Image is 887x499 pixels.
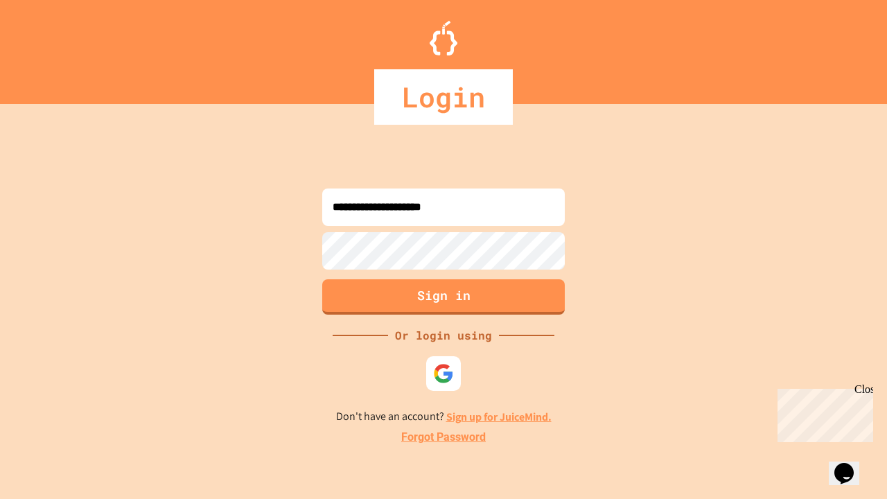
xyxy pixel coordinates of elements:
iframe: chat widget [772,383,873,442]
img: Logo.svg [430,21,457,55]
iframe: chat widget [829,444,873,485]
button: Sign in [322,279,565,315]
p: Don't have an account? [336,408,552,426]
div: Login [374,69,513,125]
img: google-icon.svg [433,363,454,384]
div: Or login using [388,327,499,344]
div: Chat with us now!Close [6,6,96,88]
a: Forgot Password [401,429,486,446]
a: Sign up for JuiceMind. [446,410,552,424]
